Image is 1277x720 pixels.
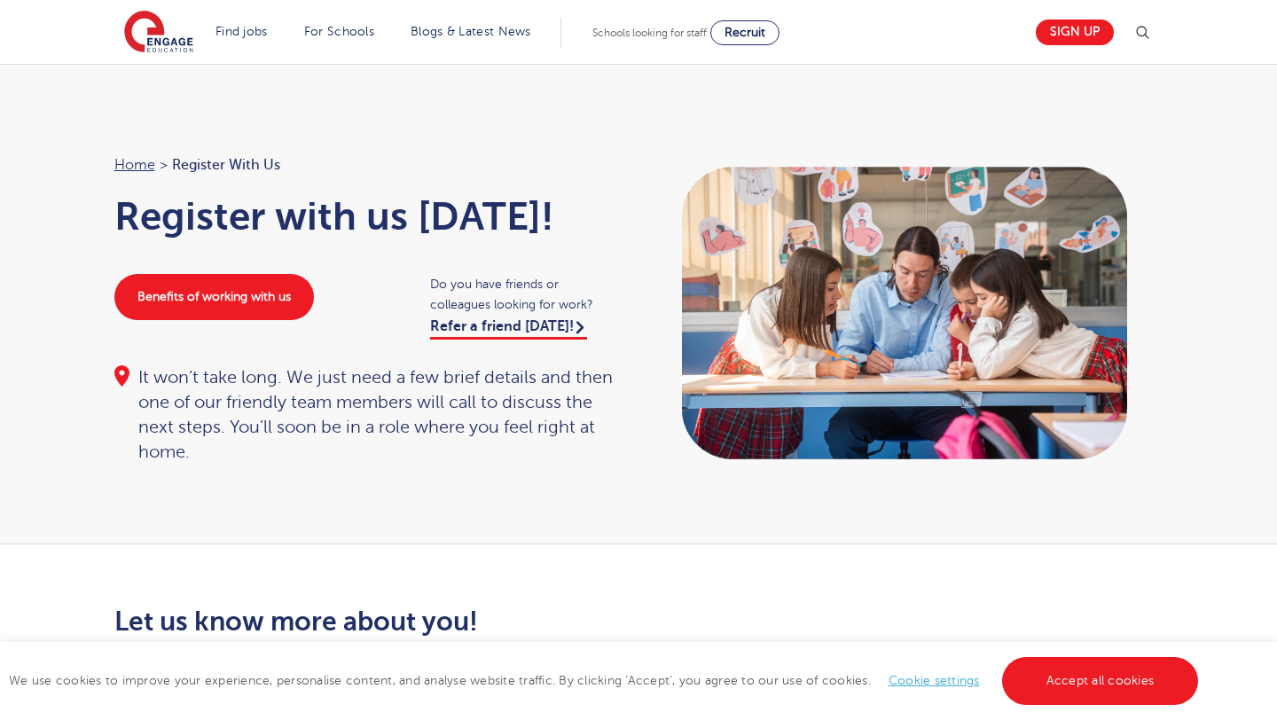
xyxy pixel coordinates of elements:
div: It won’t take long. We just need a few brief details and then one of our friendly team members wi... [114,365,622,465]
span: Schools looking for staff [592,27,707,39]
span: We use cookies to improve your experience, personalise content, and analyse website traffic. By c... [9,674,1203,687]
h2: Let us know more about you! [114,607,805,637]
span: > [160,157,168,173]
a: Recruit [710,20,780,45]
span: Do you have friends or colleagues looking for work? [430,274,621,315]
a: Accept all cookies [1002,657,1199,705]
img: Engage Education [124,11,193,55]
h1: Register with us [DATE]! [114,194,622,239]
a: Blogs & Latest News [411,25,531,38]
a: Refer a friend [DATE]! [430,318,587,340]
span: Register with us [172,153,280,176]
span: Recruit [725,26,765,39]
a: Cookie settings [889,674,980,687]
nav: breadcrumb [114,153,622,176]
a: Find jobs [215,25,268,38]
a: Home [114,157,155,173]
a: Benefits of working with us [114,274,314,320]
a: For Schools [304,25,374,38]
a: Sign up [1036,20,1114,45]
